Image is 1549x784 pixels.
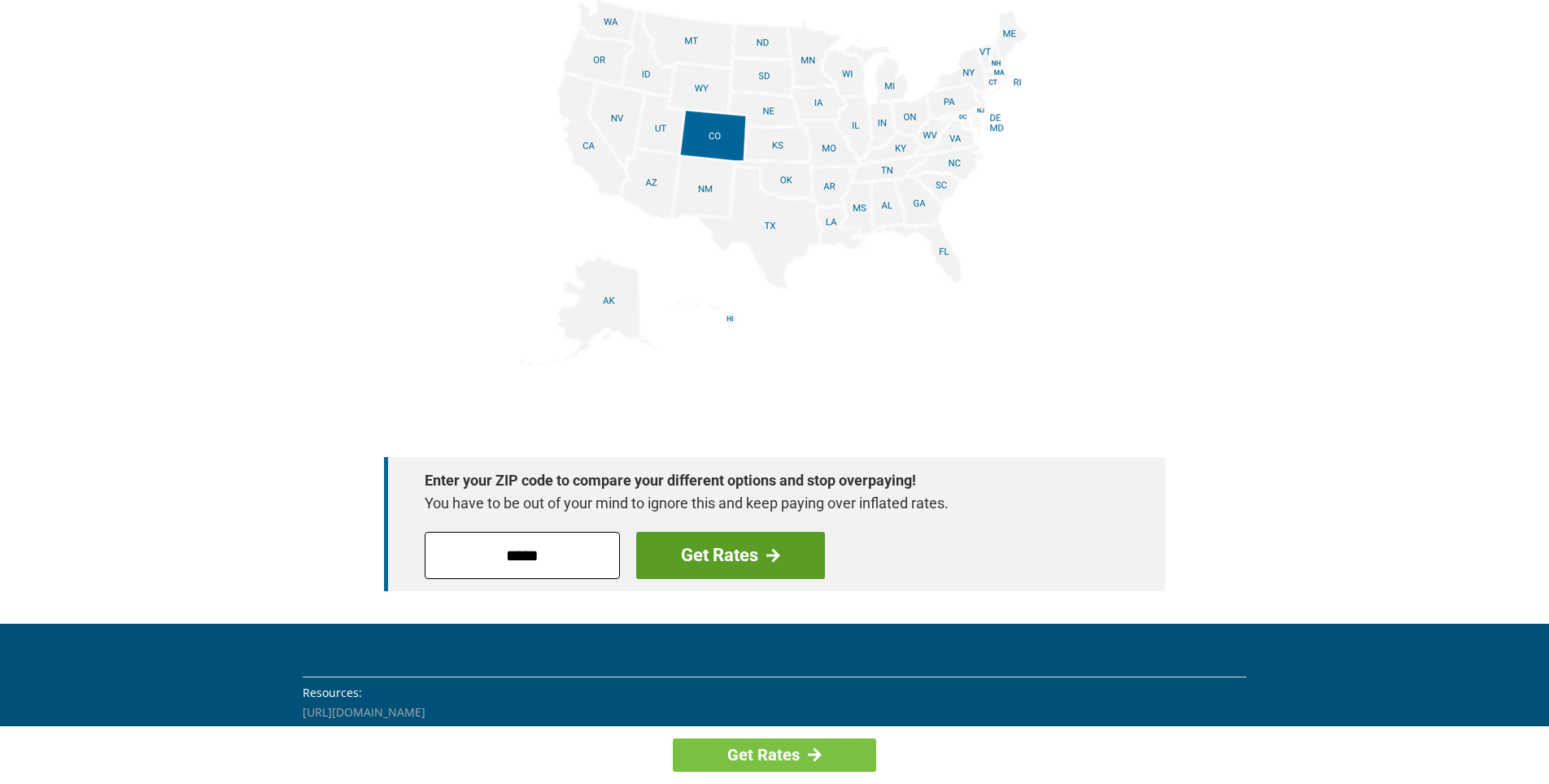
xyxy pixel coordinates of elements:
[636,532,825,579] a: Get Rates
[303,722,425,738] a: [URL][DOMAIN_NAME]
[425,469,1108,492] strong: Enter your ZIP code to compare your different options and stop overpaying!
[673,738,876,772] a: Get Rates
[303,684,1246,702] li: Resources:
[425,492,1108,515] p: You have to be out of your mind to ignore this and keep paying over inflated rates.
[303,704,425,720] a: [URL][DOMAIN_NAME]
